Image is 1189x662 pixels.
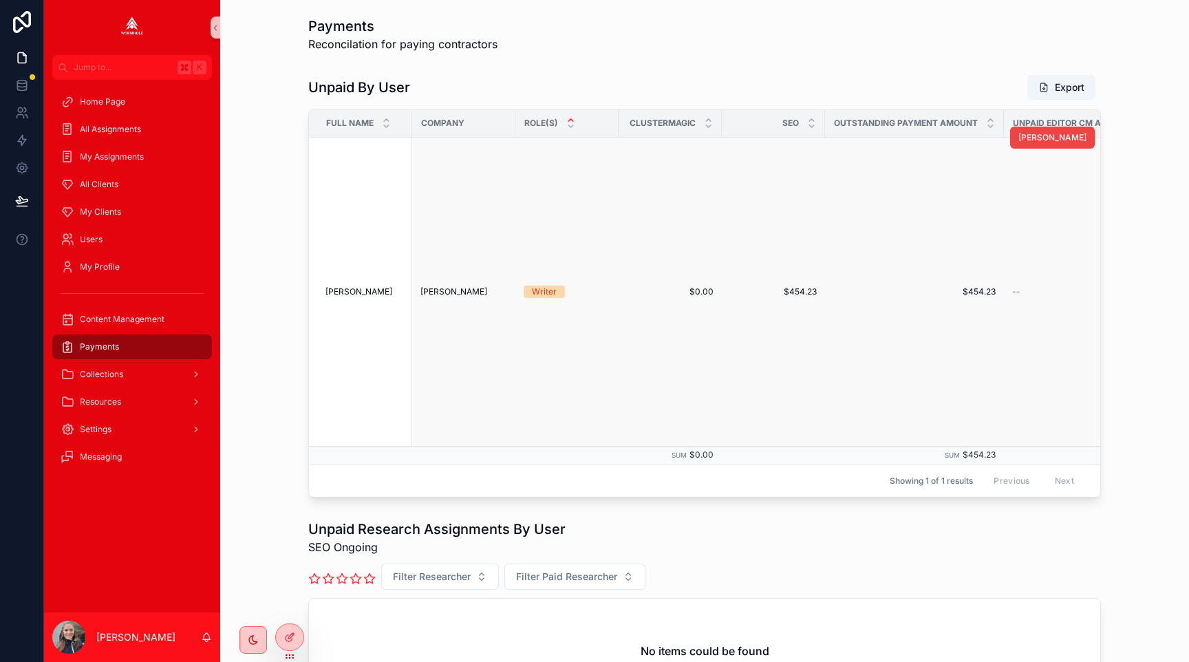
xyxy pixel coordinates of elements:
[326,118,374,129] span: Full Name
[52,55,212,80] button: Jump to...K
[96,630,175,644] p: [PERSON_NAME]
[1027,75,1095,100] button: Export
[1018,132,1086,143] span: [PERSON_NAME]
[52,362,212,387] a: Collections
[80,424,111,435] span: Settings
[52,89,212,114] a: Home Page
[80,451,122,462] span: Messaging
[834,118,978,129] span: Outstanding Payment Amount
[52,445,212,469] a: Messaging
[381,564,499,590] button: Select Button
[516,570,617,584] span: Filter Paid Researcher
[1012,286,1020,297] span: --
[52,117,212,142] a: All Assignments
[641,643,769,659] h2: No items could be found
[194,62,205,73] span: K
[52,145,212,169] a: My Assignments
[420,286,487,297] span: [PERSON_NAME]
[80,151,144,162] span: My Assignments
[52,172,212,197] a: All Clients
[80,314,164,325] span: Content Management
[504,564,645,590] button: Select Button
[1010,127,1095,149] button: [PERSON_NAME]
[80,369,123,380] span: Collections
[308,520,566,539] h1: Unpaid Research Assignments By User
[52,334,212,359] a: Payments
[393,570,471,584] span: Filter Researcher
[80,341,119,352] span: Payments
[532,286,557,298] div: Writer
[308,539,566,555] span: SEO Ongoing
[80,206,121,217] span: My Clients
[80,96,125,107] span: Home Page
[308,17,497,36] h1: Payments
[80,234,103,245] span: Users
[672,451,687,459] small: Sum
[44,80,220,487] div: scrollable content
[80,261,120,273] span: My Profile
[80,124,141,135] span: All Assignments
[308,36,497,52] span: Reconcilation for paying contractors
[52,307,212,332] a: Content Management
[945,451,960,459] small: Sum
[833,286,996,297] span: $454.23
[52,389,212,414] a: Resources
[80,396,121,407] span: Resources
[782,118,799,129] span: SEO
[52,255,212,279] a: My Profile
[627,286,714,297] span: $0.00
[74,62,172,73] span: Jump to...
[308,78,410,97] h1: Unpaid By User
[890,476,973,487] span: Showing 1 of 1 results
[963,449,996,460] span: $454.23
[52,200,212,224] a: My Clients
[630,118,696,129] span: ClusterMagic
[52,417,212,442] a: Settings
[325,286,392,297] span: [PERSON_NAME]
[80,179,118,190] span: All Clients
[524,118,558,129] span: Role(s)
[730,286,817,297] span: $454.23
[689,449,714,460] span: $0.00
[52,227,212,252] a: Users
[421,118,464,129] span: Company
[121,17,143,39] img: App logo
